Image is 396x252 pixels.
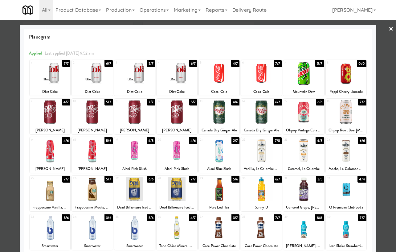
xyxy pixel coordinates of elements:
div: Concord Grape, [PERSON_NAME] Zero [284,204,323,211]
div: Lean Shake Strawberries and Cream [327,242,365,250]
div: 306/7Sunny D [241,176,282,211]
div: 0/7 [315,60,324,67]
span: Applied [29,50,42,56]
div: Core Power Chocolate [199,242,239,250]
div: Olipop Vintage Cola [MEDICAL_DATA] Soda [283,126,324,134]
div: Mocha, La Colombe Coffee Draft Latte [326,165,366,173]
div: 19 [116,137,135,143]
div: [PERSON_NAME] [31,126,69,134]
div: 7/7 [358,99,366,105]
div: Frappuccino Mocha, Starbucks [72,204,112,211]
div: 7 [284,60,304,65]
span: Last applied [DATE] 9:52 am [45,50,94,56]
div: Q Premium Club Soda [327,204,365,211]
div: 4/4 [357,176,366,183]
div: Frappuccino Vanilla, Starbucks [30,204,70,211]
div: Diet Coke [31,88,69,96]
div: Mocha, La Colombe Coffee Draft Latte [327,165,365,173]
div: 5 [200,60,219,65]
div: 364/7Topo Chico Mineral Water [157,214,197,250]
div: Sunny D [242,204,281,211]
div: 387/7Core Power Chocolate [241,214,282,250]
div: Smartwater [114,242,155,250]
div: Coca-Cola [199,88,239,96]
div: Smartwater [73,242,112,250]
div: 40 [327,214,346,220]
div: 6/7 [274,176,282,183]
div: 125/7[PERSON_NAME] [157,99,197,134]
div: Canada Dry Ginger Ale [200,126,239,134]
div: Diet Coke [114,88,155,96]
div: Dead Billionaire Iced Tea, Liquid Death [115,204,154,211]
div: Dead Billionaire Iced Tea, Liquid Death [157,204,196,211]
div: 25 [31,176,50,181]
div: 4/6 [189,137,197,144]
div: 94/7[PERSON_NAME] [30,99,70,134]
div: 7/7 [358,214,366,221]
div: Diet Coke [72,88,112,96]
div: 34 [73,214,92,220]
div: 5/6 [104,137,112,144]
div: Coca-Cola [241,88,282,96]
div: 7/8 [273,137,282,144]
div: 0/0 [357,60,366,67]
div: Mountain Dew [283,88,324,96]
div: Sunny D [241,204,282,211]
div: Alani Pink Slush [114,165,155,173]
div: Topo Chico Mineral Water [157,242,197,250]
div: 16 [327,99,346,104]
div: Poppi Cherry Limeade [327,88,365,96]
div: [PERSON_NAME] [72,126,112,134]
div: [PERSON_NAME] [72,165,112,173]
div: 31 [284,176,304,181]
a: × [389,20,394,39]
div: 67/7Coca-Cola [241,60,282,96]
div: Pure Leaf Tea [200,204,239,211]
div: 22 [242,137,261,143]
div: 355/6Smartwater [114,214,155,250]
div: 7/7 [274,60,282,67]
div: Alani Pink Slush [115,165,154,173]
div: 7/7 [62,176,70,183]
div: 17 [31,137,50,143]
div: 26/7Diet Coke [72,60,112,96]
div: Caramel, La Colombe [283,165,324,173]
img: Micromart [22,5,33,15]
div: 7/7 [147,99,155,105]
div: Olipop Vintage Cola [MEDICAL_DATA] Soda [284,126,323,134]
div: 313/5Concord Grape, [PERSON_NAME] Zero [283,176,324,211]
div: 30 [242,176,261,181]
div: Olipop Root Beer [MEDICAL_DATA] Soda [327,126,365,134]
div: Frappuccino Mocha, Starbucks [73,204,112,211]
div: [PERSON_NAME] [73,126,112,134]
div: 3 [116,60,135,65]
div: 80/0Poppi Cherry Limeade [326,60,366,96]
div: [PERSON_NAME] [114,126,155,134]
div: Pure Leaf Tea [199,204,239,211]
div: 33 [31,214,50,220]
div: 246/6Mocha, La Colombe Coffee Draft Latte [326,137,366,173]
div: 212/7Alani Blue Slush [199,137,239,173]
div: 2 [73,60,92,65]
div: 4/5 [316,137,324,144]
div: [PERSON_NAME] [30,165,70,173]
div: 20 [158,137,177,143]
div: 234/5Caramel, La Colombe [283,137,324,173]
div: 2/7 [231,137,239,144]
div: 257/7Frappuccino Vanilla, Starbucks [30,176,70,211]
div: Dead Billionaire Iced Tea, Liquid Death [157,204,197,211]
div: 7/7 [274,214,282,221]
div: 32 [327,176,346,181]
div: 105/7[PERSON_NAME] [72,99,112,134]
div: 156/6Olipop Vintage Cola [MEDICAL_DATA] Soda [283,99,324,134]
div: 27 [116,176,135,181]
div: [PERSON_NAME] [30,126,70,134]
div: 9 [31,99,50,104]
div: Smartwater [115,242,154,250]
div: 407/7Lean Shake Strawberries and Cream [326,214,366,250]
div: 5/7 [189,99,197,105]
div: Smartwater [31,242,69,250]
div: 194/5Alani Pink Slush [114,137,155,173]
div: 12 [158,99,177,104]
div: Core Power Chocolate [241,242,282,250]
